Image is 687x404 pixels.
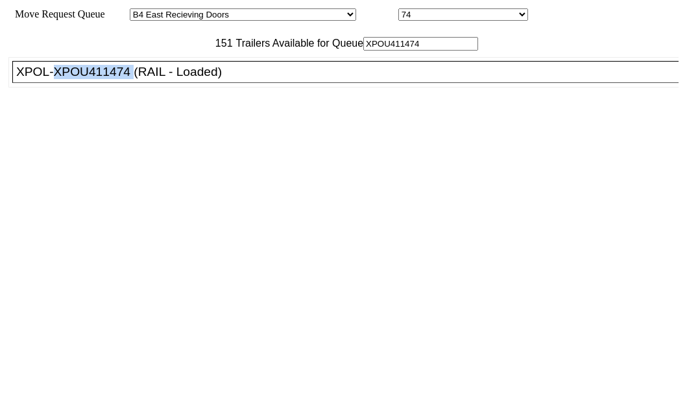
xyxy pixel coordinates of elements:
[8,8,105,19] span: Move Request Queue
[209,38,233,49] span: 151
[363,37,478,51] input: Filter Available Trailers
[16,65,686,79] div: XPOL-XPOU411474 (RAIL - Loaded)
[359,8,396,19] span: Location
[107,8,127,19] span: Area
[233,38,364,49] span: Trailers Available for Queue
